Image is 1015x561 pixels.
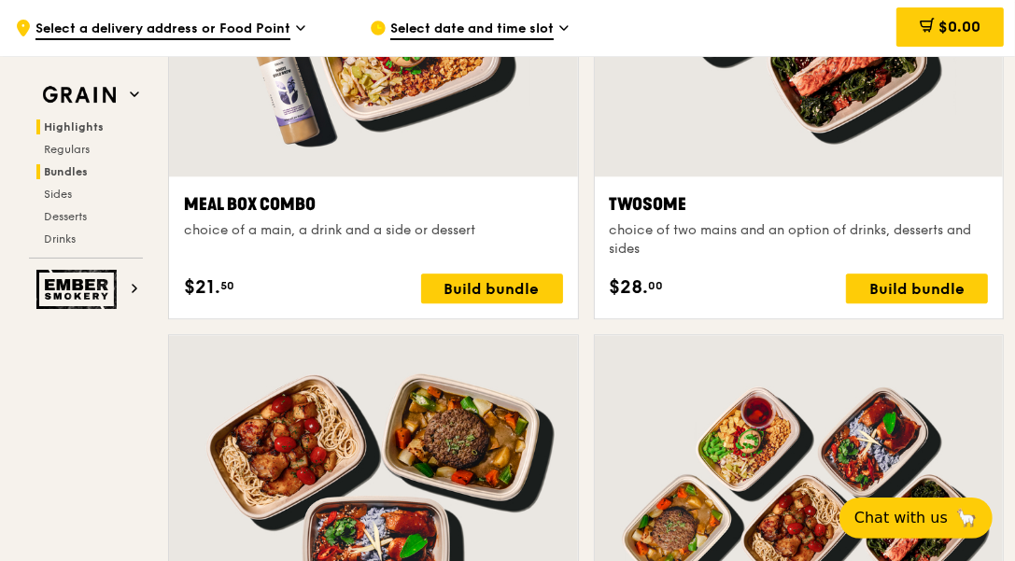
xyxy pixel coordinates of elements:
span: Highlights [44,120,104,133]
span: 00 [649,278,664,293]
div: Build bundle [421,273,563,303]
div: Meal Box Combo [184,191,563,217]
span: Chat with us [854,507,948,529]
span: $21. [184,273,220,302]
span: $28. [610,273,649,302]
span: Drinks [44,232,76,245]
span: Bundles [44,165,88,178]
button: Chat with us🦙 [839,498,993,539]
div: Build bundle [846,273,988,303]
div: Twosome [610,191,989,217]
span: Select date and time slot [390,20,554,40]
img: Grain web logo [36,78,122,112]
span: Regulars [44,143,90,156]
span: Select a delivery address or Food Point [35,20,290,40]
span: 🦙 [955,507,978,529]
span: $0.00 [938,18,980,35]
span: Sides [44,188,72,201]
span: Desserts [44,210,87,223]
img: Ember Smokery web logo [36,270,122,309]
div: choice of a main, a drink and a side or dessert [184,221,563,240]
div: choice of two mains and an option of drinks, desserts and sides [610,221,989,259]
span: 50 [220,278,234,293]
